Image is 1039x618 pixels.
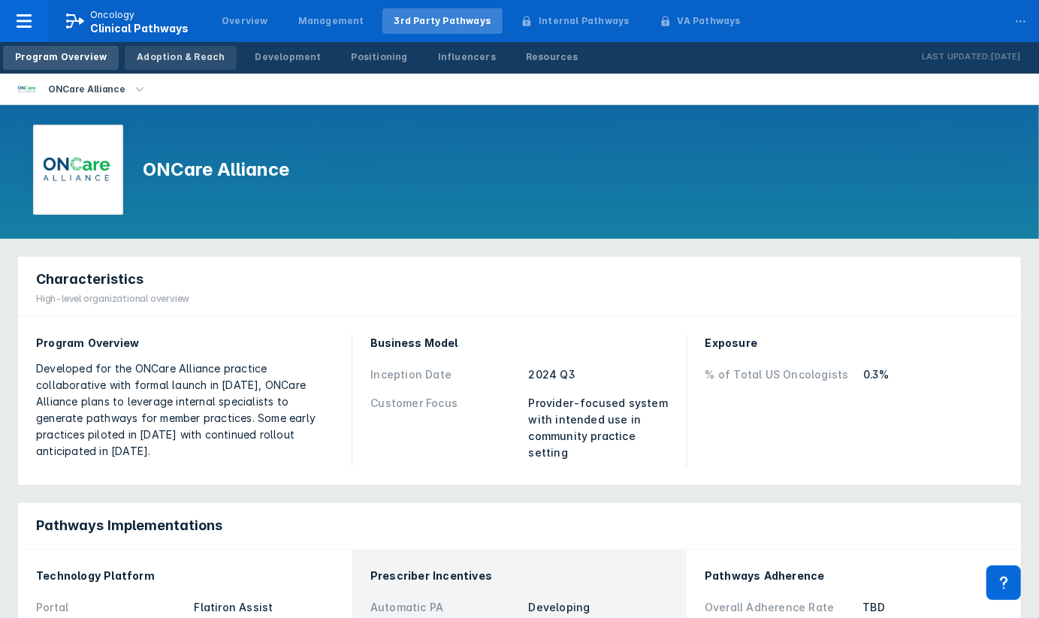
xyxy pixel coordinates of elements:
[514,46,590,70] a: Resources
[352,50,408,64] div: Positioning
[36,270,143,288] span: Characteristics
[243,46,333,70] a: Development
[528,366,668,383] div: 2024 Q3
[340,46,420,70] a: Positioning
[18,80,36,98] img: oncare-alliance
[125,46,237,70] a: Adoption & Reach
[529,599,669,616] div: Developing
[36,360,334,460] div: Developed for the ONCare Alliance practice collaborative with formal launch in [DATE], ONCare All...
[426,46,508,70] a: Influencers
[705,599,854,616] div: Overall Adherence Rate
[705,568,1003,584] div: Pathways Adherence
[370,366,519,383] div: Inception Date
[438,50,496,64] div: Influencers
[286,8,376,34] a: Management
[863,366,1003,383] div: 0.3%
[382,8,503,34] a: 3rd Party Pathways
[15,50,107,64] div: Program Overview
[143,158,289,182] h1: ONCare Alliance
[298,14,364,28] div: Management
[394,14,491,28] div: 3rd Party Pathways
[922,50,991,65] p: Last Updated:
[863,599,1004,616] div: TBD
[991,50,1021,65] p: [DATE]
[36,335,334,351] div: Program Overview
[1006,2,1036,34] div: ...
[36,292,189,306] div: High-level organizational overview
[90,8,135,22] p: Oncology
[528,395,668,461] div: Provider-focused system with intended use in community practice setting
[42,79,131,100] div: ONCare Alliance
[526,50,578,64] div: Resources
[222,14,268,28] div: Overview
[255,50,321,64] div: Development
[90,22,189,35] span: Clinical Pathways
[3,46,119,70] a: Program Overview
[44,135,113,204] img: oncare-alliance
[36,517,222,535] span: Pathways Implementations
[137,50,225,64] div: Adoption & Reach
[36,599,186,616] div: Portal
[370,395,519,461] div: Customer Focus
[370,335,668,351] div: Business Model
[705,366,854,383] div: % of Total US Oncologists
[370,568,669,584] div: Prescriber Incentives
[370,599,520,616] div: Automatic PA
[195,599,335,616] div: Flatiron Assist
[36,568,334,584] div: Technology Platform
[678,14,741,28] div: VA Pathways
[986,565,1021,600] div: Contact Support
[705,335,1003,351] div: Exposure
[210,8,280,34] a: Overview
[539,14,629,28] div: Internal Pathways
